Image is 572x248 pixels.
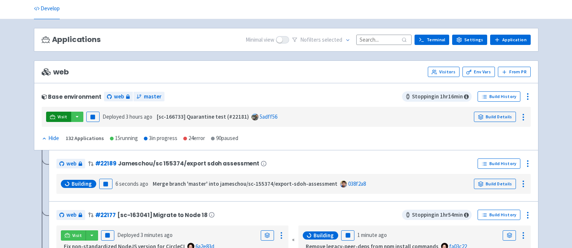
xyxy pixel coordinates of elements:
[322,36,342,43] span: selected
[115,180,148,187] time: 6 seconds ago
[95,211,116,219] a: #22177
[348,180,366,187] a: 038f2a8
[246,36,274,44] span: Minimal view
[42,134,59,143] div: Hide
[478,91,520,102] a: Build History
[157,113,249,120] strong: [sc-166733] Quarantine test (#22181)
[110,134,138,143] div: 15 running
[356,35,412,45] input: Search...
[144,92,162,101] span: master
[478,210,520,220] a: Build History
[61,230,86,241] a: Visit
[134,92,164,102] a: master
[402,210,472,220] span: Stopping in 1 hr 54 min
[42,68,69,76] span: web
[66,160,76,168] span: web
[428,67,460,77] a: Visitors
[103,113,152,120] span: Deployed
[300,36,342,44] span: No filter s
[101,230,114,241] button: Pause
[46,112,71,122] a: Visit
[86,112,100,122] button: Pause
[117,231,173,238] span: Deployed
[72,233,82,238] span: Visit
[126,113,152,120] time: 3 hours ago
[452,35,487,45] a: Settings
[498,67,531,77] button: From PR
[141,231,173,238] time: 3 minutes ago
[104,92,133,102] a: web
[462,67,495,77] a: Env Vars
[183,134,205,143] div: 24 error
[490,35,530,45] a: Application
[402,91,472,102] span: Stopping in 1 hr 16 min
[99,179,112,189] button: Pause
[66,211,76,219] span: web
[211,134,238,143] div: 90 paused
[118,160,259,167] span: Jameschou/sc 155374/export sdoh assessment
[357,231,387,238] time: 1 minute ago
[478,158,520,169] a: Build History
[56,210,85,220] a: web
[415,35,449,45] a: Terminal
[56,159,85,169] a: web
[313,232,334,239] span: Building
[42,35,101,44] h3: Applications
[341,230,354,241] button: Pause
[42,94,101,100] div: Base environment
[153,180,337,187] strong: Merge branch 'master' into jameschou/sc-155374/export-sdoh-assessment
[72,180,92,188] span: Building
[474,112,516,122] a: Build Details
[95,160,117,167] a: #22189
[42,134,60,143] button: Hide
[66,134,104,143] div: 132 Applications
[58,114,67,120] span: Visit
[260,113,277,120] a: 5adff56
[114,92,124,101] span: web
[144,134,177,143] div: 3 in progress
[474,179,516,189] a: Build Details
[117,212,208,218] span: [sc-163041] Migrate to Node 18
